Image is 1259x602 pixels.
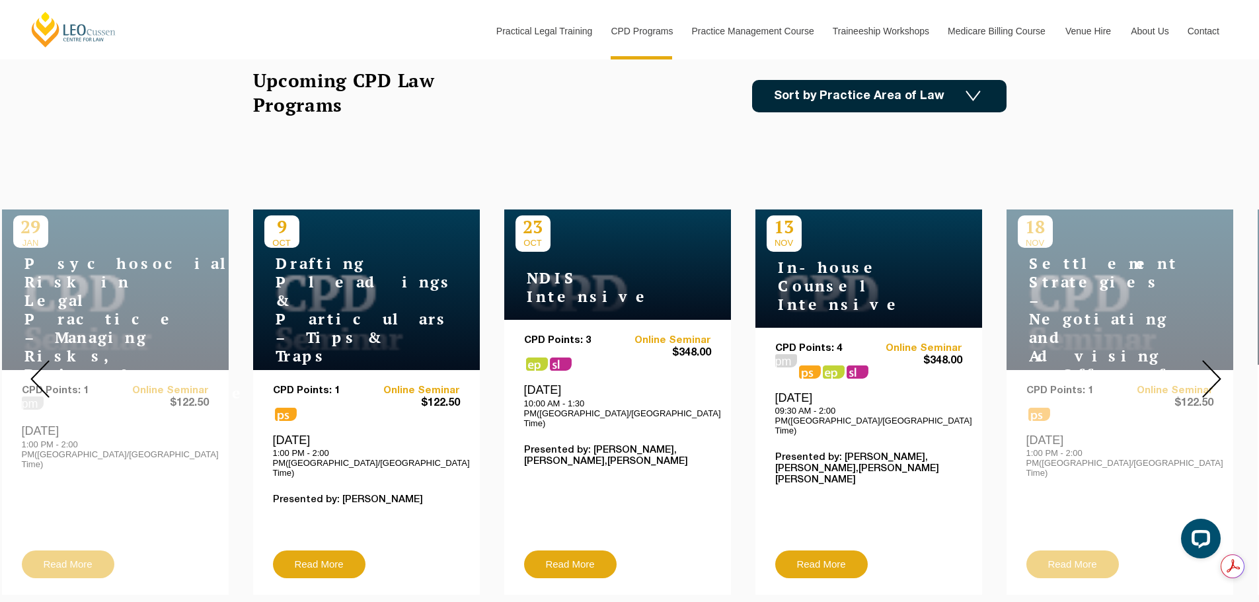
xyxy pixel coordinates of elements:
p: CPD Points: 4 [775,343,869,354]
p: 1:00 PM - 2:00 PM([GEOGRAPHIC_DATA]/[GEOGRAPHIC_DATA] Time) [273,448,460,478]
h4: NDIS Intensive [515,269,681,306]
span: ps [275,408,297,421]
a: About Us [1121,3,1178,59]
a: Traineeship Workshops [823,3,938,59]
span: ps [799,365,821,379]
a: Online Seminar [868,343,962,354]
p: Presented by: [PERSON_NAME],[PERSON_NAME],[PERSON_NAME] [PERSON_NAME] [775,452,962,486]
p: CPD Points: 1 [273,385,367,396]
span: sl [550,357,572,371]
p: CPD Points: 3 [524,335,618,346]
span: pm [775,354,797,367]
a: CPD Programs [601,3,681,59]
p: 9 [264,215,299,238]
p: Presented by: [PERSON_NAME] [273,494,460,506]
h2: Upcoming CPD Law Programs [253,68,468,117]
span: $348.00 [617,346,711,360]
img: Icon [966,91,981,102]
p: 10:00 AM - 1:30 PM([GEOGRAPHIC_DATA]/[GEOGRAPHIC_DATA] Time) [524,398,711,428]
a: Sort by Practice Area of Law [752,80,1007,112]
a: Medicare Billing Course [938,3,1055,59]
img: Prev [30,360,50,398]
span: $122.50 [366,396,460,410]
a: Contact [1178,3,1229,59]
a: Read More [524,550,617,578]
p: 09:30 AM - 2:00 PM([GEOGRAPHIC_DATA]/[GEOGRAPHIC_DATA] Time) [775,406,962,435]
span: ps [823,365,845,379]
a: Online Seminar [366,385,460,396]
h4: Drafting Pleadings & Particulars – Tips & Traps [264,254,430,365]
p: 13 [767,215,802,238]
div: [DATE] [524,383,711,428]
a: Read More [775,550,868,578]
a: Venue Hire [1055,3,1121,59]
a: [PERSON_NAME] Centre for Law [30,11,118,48]
span: NOV [767,238,802,248]
img: Next [1202,360,1221,398]
a: Practice Management Course [682,3,823,59]
span: OCT [264,238,299,248]
p: Presented by: [PERSON_NAME],[PERSON_NAME],[PERSON_NAME] [524,445,711,467]
span: OCT [515,238,551,248]
iframe: LiveChat chat widget [1170,513,1226,569]
a: Online Seminar [617,335,711,346]
p: 23 [515,215,551,238]
div: [DATE] [775,391,962,435]
h4: In-house Counsel Intensive [767,258,932,314]
span: sl [847,365,868,379]
div: [DATE] [273,433,460,478]
span: $348.00 [868,354,962,368]
a: Read More [273,550,365,578]
a: Practical Legal Training [486,3,601,59]
span: ps [526,357,548,371]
